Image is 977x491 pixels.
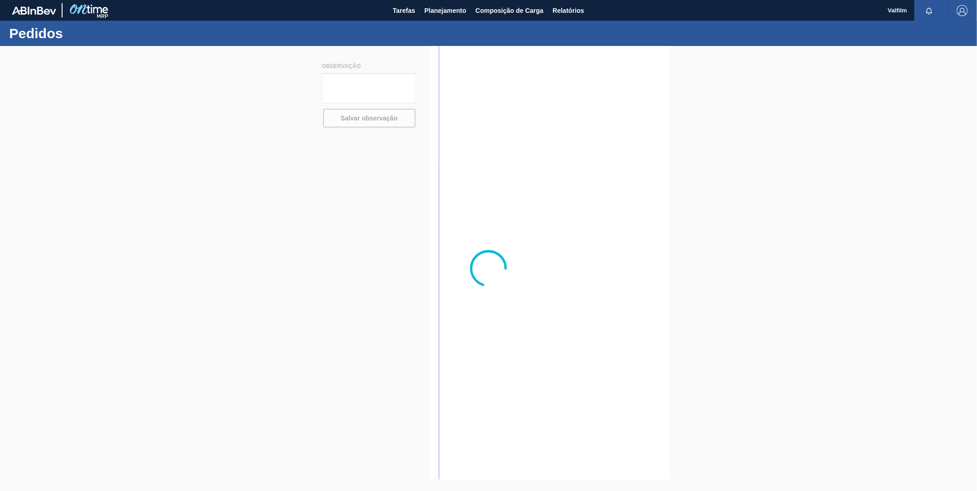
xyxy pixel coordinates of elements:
span: Relatórios [553,5,584,16]
span: Composição de Carga [476,5,544,16]
span: Planejamento [425,5,466,16]
img: TNhmsLtSVTkK8tSr43FrP2fwEKptu5GPRR3wAAAABJRU5ErkJggg== [12,6,56,15]
img: Logout [957,5,968,16]
span: Tarefas [393,5,415,16]
button: Notificações [914,4,944,17]
h1: Pedidos [9,28,172,39]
